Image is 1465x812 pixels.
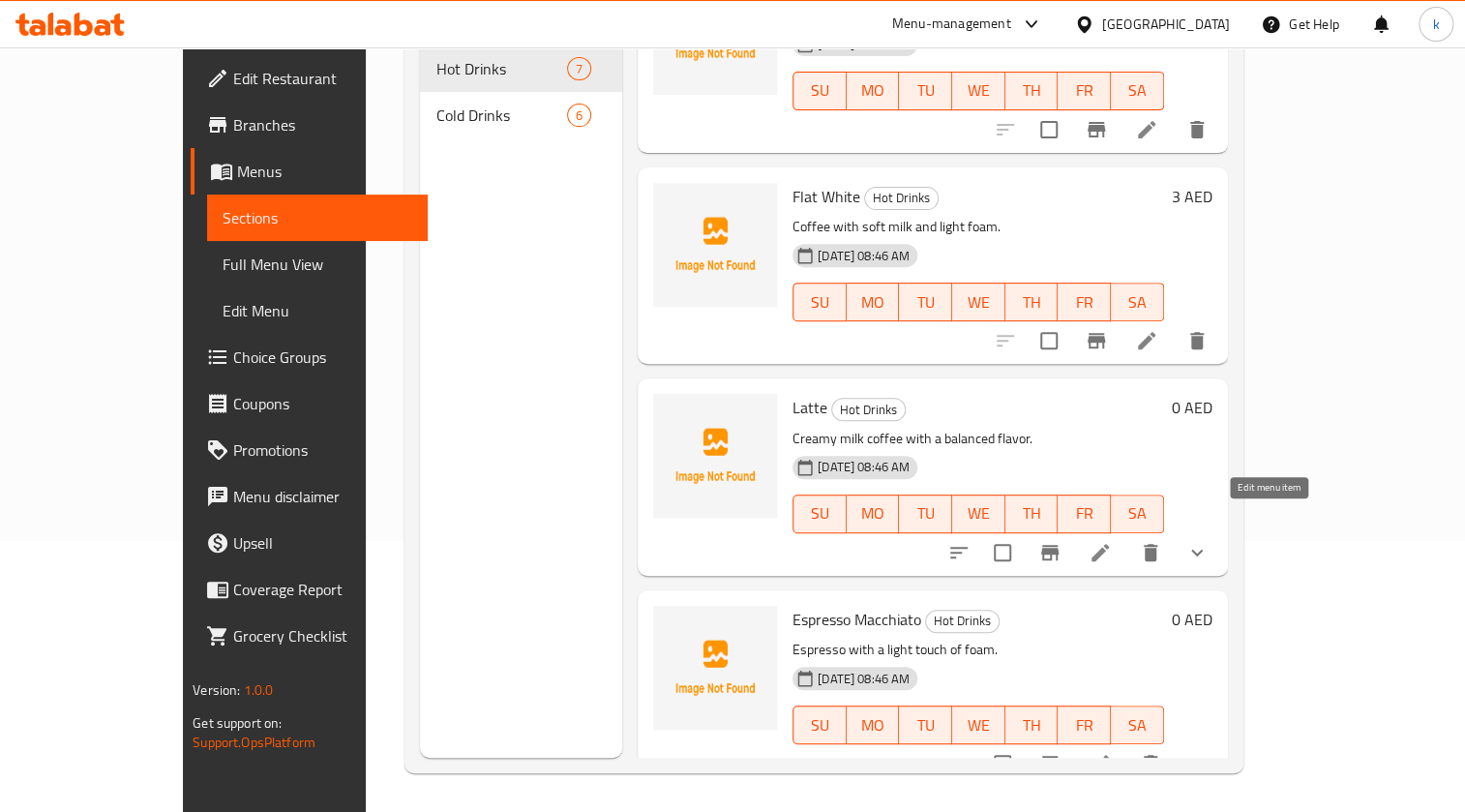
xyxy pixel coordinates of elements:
[233,624,412,647] span: Grocery Checklist
[1058,495,1111,533] button: FR
[854,76,892,105] span: MO
[847,706,900,744] button: MO
[792,605,921,634] span: Espresso Macchiato
[810,670,917,688] span: [DATE] 08:46 AM
[960,711,998,739] span: WE
[191,334,428,380] a: Choice Groups
[233,531,412,555] span: Upsell
[567,104,591,127] div: items
[907,711,944,739] span: TU
[792,283,847,321] button: SU
[1005,283,1059,321] button: TH
[207,287,428,334] a: Edit Menu
[207,195,428,241] a: Sections
[233,346,412,369] span: Choice Groups
[925,610,1000,633] div: Hot Drinks
[193,730,315,755] a: Support.OpsPlatform
[899,706,952,744] button: TU
[952,706,1005,744] button: WE
[1065,76,1103,105] span: FR
[1174,740,1220,787] button: show more
[801,288,839,316] span: SU
[854,499,892,527] span: MO
[1174,529,1220,576] button: show more
[1432,14,1439,35] span: k
[1172,183,1212,210] h6: 3 AED
[1058,706,1111,744] button: FR
[1111,706,1164,744] button: SA
[1111,283,1164,321] button: SA
[982,743,1023,784] span: Select to update
[435,104,566,127] span: Cold Drinks
[420,45,622,92] div: Hot Drinks7
[233,438,412,462] span: Promotions
[1172,606,1212,633] h6: 0 AED
[1174,106,1220,153] button: delete
[847,72,900,110] button: MO
[792,495,847,533] button: SU
[1058,283,1111,321] button: FR
[1005,495,1059,533] button: TH
[792,638,1164,662] p: Espresso with a light touch of foam.
[1119,499,1156,527] span: SA
[792,706,847,744] button: SU
[792,182,860,211] span: Flat White
[952,72,1005,110] button: WE
[191,613,428,659] a: Grocery Checklist
[907,76,944,105] span: TU
[233,485,412,508] span: Menu disclaimer
[1102,14,1230,35] div: [GEOGRAPHIC_DATA]
[936,740,982,787] button: sort-choices
[810,458,917,476] span: [DATE] 08:46 AM
[892,13,1011,36] div: Menu-management
[191,380,428,427] a: Coupons
[1013,711,1051,739] span: TH
[1065,288,1103,316] span: FR
[223,206,412,229] span: Sections
[1119,288,1156,316] span: SA
[792,72,847,110] button: SU
[982,532,1023,573] span: Select to update
[191,102,428,148] a: Branches
[1127,740,1174,787] button: delete
[223,299,412,322] span: Edit Menu
[1027,529,1073,576] button: Branch-specific-item
[435,57,566,80] span: Hot Drinks
[207,241,428,287] a: Full Menu View
[223,253,412,276] span: Full Menu View
[191,473,428,520] a: Menu disclaimer
[1073,106,1120,153] button: Branch-specific-item
[1058,72,1111,110] button: FR
[191,520,428,566] a: Upsell
[899,495,952,533] button: TU
[233,113,412,136] span: Branches
[1089,752,1112,775] a: Edit menu item
[420,92,622,138] div: Cold Drinks6
[653,606,777,730] img: Espresso Macchiato
[899,283,952,321] button: TU
[792,393,827,422] span: Latte
[899,72,952,110] button: TU
[792,215,1164,239] p: Coffee with soft milk and light foam.
[567,57,591,80] div: items
[191,55,428,102] a: Edit Restaurant
[1065,711,1103,739] span: FR
[1029,320,1069,361] span: Select to update
[1005,72,1059,110] button: TH
[191,148,428,195] a: Menus
[1135,329,1158,352] a: Edit menu item
[960,288,998,316] span: WE
[810,247,917,265] span: [DATE] 08:46 AM
[926,610,999,632] span: Hot Drinks
[936,529,982,576] button: sort-choices
[420,38,622,146] nav: Menu sections
[1111,495,1164,533] button: SA
[1065,499,1103,527] span: FR
[233,578,412,601] span: Coverage Report
[960,76,998,105] span: WE
[568,60,590,78] span: 7
[801,711,839,739] span: SU
[1029,109,1069,150] span: Select to update
[847,283,900,321] button: MO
